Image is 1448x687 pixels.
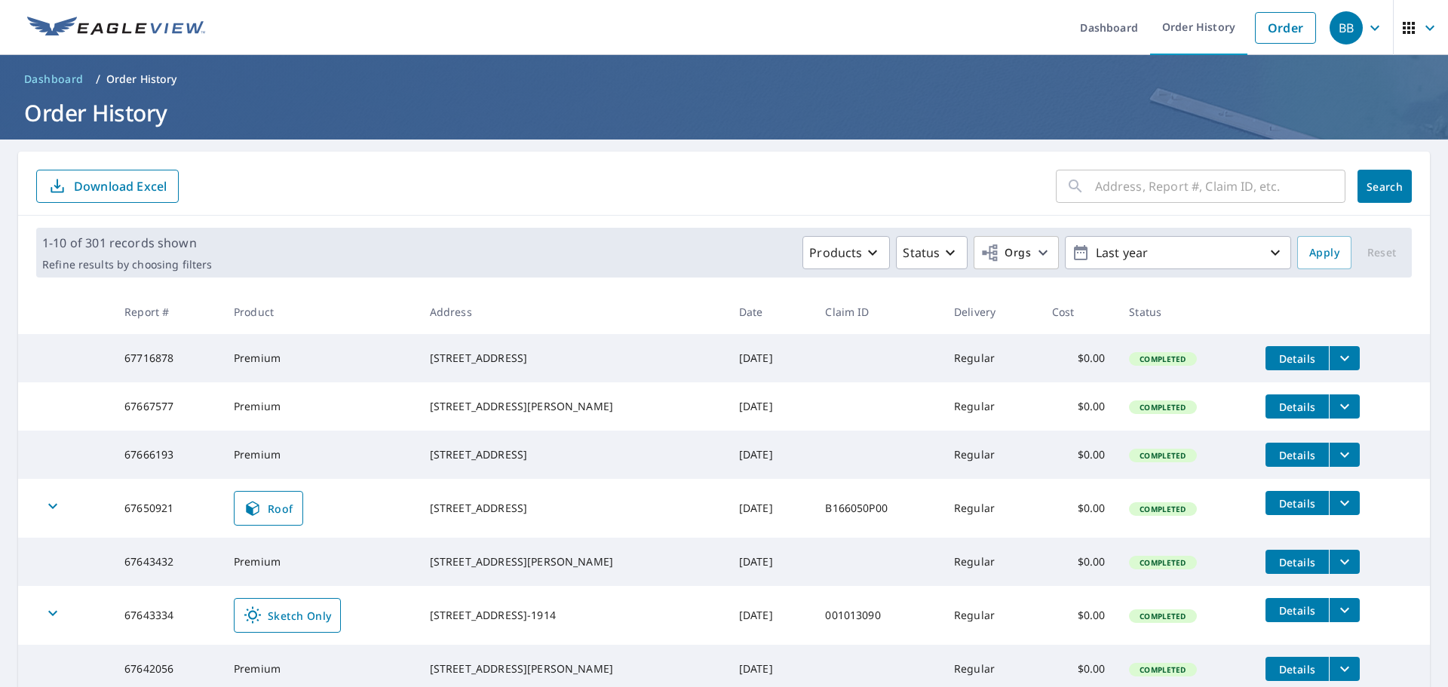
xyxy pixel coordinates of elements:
p: Refine results by choosing filters [42,258,212,271]
td: 67643432 [112,538,222,586]
div: [STREET_ADDRESS][PERSON_NAME] [430,554,715,569]
span: Details [1275,555,1320,569]
div: [STREET_ADDRESS] [430,351,715,366]
td: 67650921 [112,479,222,538]
div: [STREET_ADDRESS]-1914 [430,608,715,623]
button: detailsBtn-67643432 [1265,550,1329,574]
td: $0.00 [1040,479,1117,538]
td: 67716878 [112,334,222,382]
li: / [96,70,100,88]
button: Status [896,236,968,269]
td: Regular [942,431,1040,479]
p: Order History [106,72,177,87]
td: Regular [942,586,1040,645]
span: Details [1275,603,1320,618]
button: detailsBtn-67667577 [1265,394,1329,419]
p: Last year [1090,240,1266,266]
td: [DATE] [727,382,814,431]
span: Completed [1130,354,1195,364]
th: Product [222,290,418,334]
p: 1-10 of 301 records shown [42,234,212,252]
td: 67666193 [112,431,222,479]
button: Download Excel [36,170,179,203]
td: Regular [942,334,1040,382]
td: $0.00 [1040,334,1117,382]
th: Status [1117,290,1253,334]
td: 67643334 [112,586,222,645]
button: Search [1357,170,1412,203]
th: Cost [1040,290,1117,334]
td: Premium [222,538,418,586]
td: Premium [222,431,418,479]
td: $0.00 [1040,382,1117,431]
td: Premium [222,382,418,431]
span: Sketch Only [244,606,331,624]
th: Claim ID [813,290,942,334]
span: Completed [1130,557,1195,568]
button: detailsBtn-67642056 [1265,657,1329,681]
button: detailsBtn-67716878 [1265,346,1329,370]
button: Orgs [974,236,1059,269]
span: Dashboard [24,72,84,87]
span: Details [1275,496,1320,511]
button: filesDropdownBtn-67650921 [1329,491,1360,515]
td: [DATE] [727,479,814,538]
span: Details [1275,400,1320,414]
td: $0.00 [1040,586,1117,645]
button: filesDropdownBtn-67643334 [1329,598,1360,622]
span: Completed [1130,504,1195,514]
span: Details [1275,351,1320,366]
span: Search [1370,179,1400,194]
button: filesDropdownBtn-67642056 [1329,657,1360,681]
p: Status [903,244,940,262]
td: B166050P00 [813,479,942,538]
p: Products [809,244,862,262]
th: Report # [112,290,222,334]
td: Regular [942,538,1040,586]
nav: breadcrumb [18,67,1430,91]
a: Roof [234,491,303,526]
td: 67667577 [112,382,222,431]
button: Apply [1297,236,1351,269]
td: $0.00 [1040,431,1117,479]
td: Regular [942,479,1040,538]
p: Download Excel [74,178,167,195]
span: Orgs [980,244,1031,262]
span: Apply [1309,244,1339,262]
div: [STREET_ADDRESS][PERSON_NAME] [430,661,715,676]
a: Dashboard [18,67,90,91]
td: $0.00 [1040,538,1117,586]
th: Date [727,290,814,334]
input: Address, Report #, Claim ID, etc. [1095,165,1345,207]
div: [STREET_ADDRESS] [430,447,715,462]
button: filesDropdownBtn-67643432 [1329,550,1360,574]
button: detailsBtn-67666193 [1265,443,1329,467]
div: BB [1330,11,1363,44]
button: detailsBtn-67643334 [1265,598,1329,622]
span: Details [1275,662,1320,676]
button: Products [802,236,890,269]
h1: Order History [18,97,1430,128]
td: Premium [222,334,418,382]
button: filesDropdownBtn-67716878 [1329,346,1360,370]
a: Sketch Only [234,598,341,633]
th: Delivery [942,290,1040,334]
img: EV Logo [27,17,205,39]
span: Roof [244,499,293,517]
td: [DATE] [727,431,814,479]
td: [DATE] [727,538,814,586]
span: Completed [1130,664,1195,675]
td: Regular [942,382,1040,431]
button: Last year [1065,236,1291,269]
td: [DATE] [727,334,814,382]
div: [STREET_ADDRESS] [430,501,715,516]
span: Completed [1130,611,1195,621]
div: [STREET_ADDRESS][PERSON_NAME] [430,399,715,414]
button: filesDropdownBtn-67667577 [1329,394,1360,419]
span: Details [1275,448,1320,462]
button: detailsBtn-67650921 [1265,491,1329,515]
td: [DATE] [727,586,814,645]
th: Address [418,290,727,334]
button: filesDropdownBtn-67666193 [1329,443,1360,467]
span: Completed [1130,450,1195,461]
